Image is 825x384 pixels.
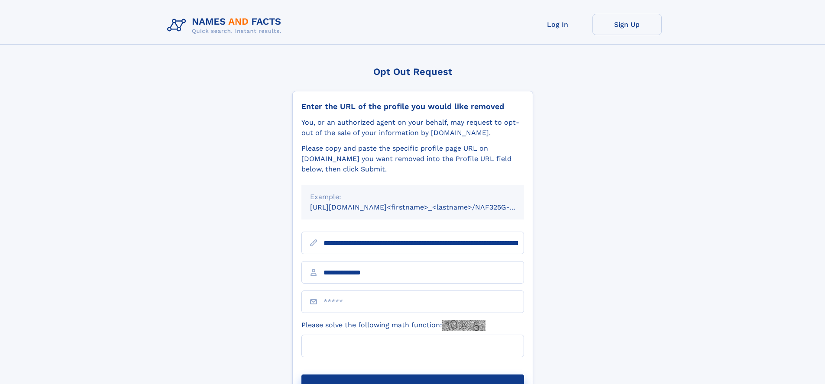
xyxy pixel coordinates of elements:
div: Opt Out Request [292,66,533,77]
div: Example: [310,192,515,202]
div: Please copy and paste the specific profile page URL on [DOMAIN_NAME] you want removed into the Pr... [301,143,524,174]
a: Log In [523,14,592,35]
small: [URL][DOMAIN_NAME]<firstname>_<lastname>/NAF325G-xxxxxxxx [310,203,540,211]
a: Sign Up [592,14,662,35]
div: You, or an authorized agent on your behalf, may request to opt-out of the sale of your informatio... [301,117,524,138]
img: Logo Names and Facts [164,14,288,37]
div: Enter the URL of the profile you would like removed [301,102,524,111]
label: Please solve the following math function: [301,320,485,331]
